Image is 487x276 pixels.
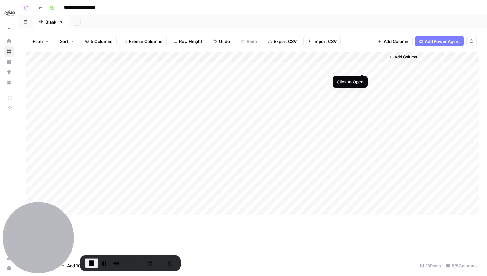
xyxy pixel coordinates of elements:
span: Sort [60,38,68,44]
button: Sort [56,36,78,46]
a: Opportunities [4,67,14,77]
span: Export CSV [274,38,297,44]
button: Export CSV [264,36,301,46]
button: Add Power Agent [415,36,464,46]
button: Add 10 Rows [57,261,97,271]
a: Your Data [4,77,14,88]
span: Row Height [179,38,202,44]
div: Click to Open [337,79,364,85]
div: 5/5 Columns [444,261,479,271]
a: Home [4,36,14,46]
span: Add Column [395,54,417,60]
span: Filter [33,38,43,44]
div: 13 Rows [417,261,444,271]
a: Browse [4,46,14,57]
button: Redo [237,36,261,46]
button: Undo [209,36,234,46]
a: Insights [4,57,14,67]
span: Add Column [384,38,408,44]
span: Add Power Agent [425,38,460,44]
span: Freeze Columns [129,38,162,44]
img: Kiehls Logo [4,7,15,19]
button: Add Column [374,36,413,46]
button: Row Height [169,36,206,46]
button: Add Column [386,53,420,61]
button: 5 Columns [81,36,117,46]
span: Import CSV [313,38,337,44]
span: Undo [219,38,230,44]
span: Redo [247,38,257,44]
button: Filter [29,36,53,46]
span: 5 Columns [91,38,112,44]
button: Freeze Columns [119,36,167,46]
button: Workspace: Kiehls [4,5,14,21]
a: Blank [33,15,69,28]
button: Import CSV [303,36,341,46]
div: Blank [45,19,56,25]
